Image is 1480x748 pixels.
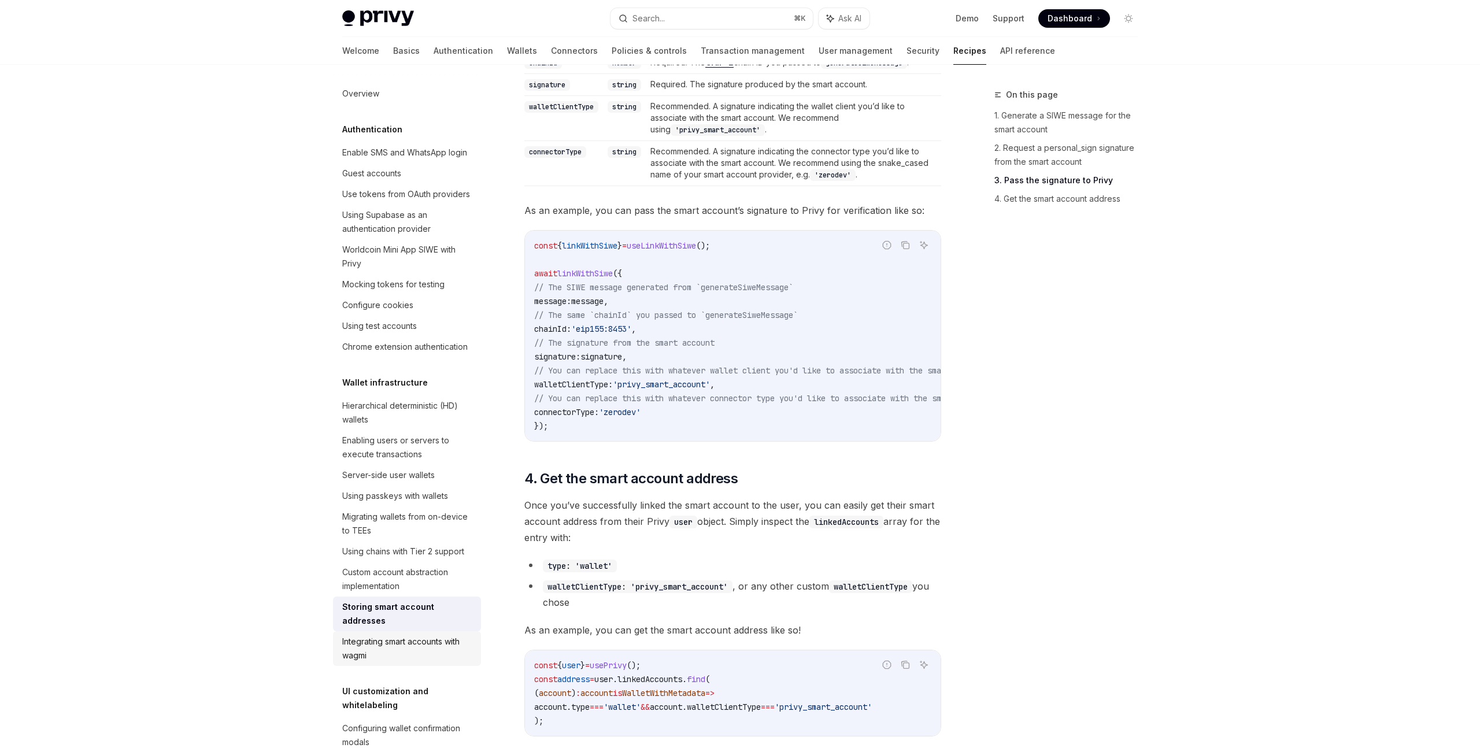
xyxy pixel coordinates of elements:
span: && [641,702,650,712]
span: } [580,660,585,671]
div: Using passkeys with wallets [342,489,448,503]
span: ({ [613,268,622,279]
a: Server-side user wallets [333,465,481,486]
span: message [571,296,604,306]
code: walletClientType [829,580,912,593]
a: Chrome extension authentication [333,336,481,357]
span: 'zerodev' [599,407,641,417]
span: }); [534,421,548,431]
div: Use tokens from OAuth providers [342,187,470,201]
a: Authentication [434,37,493,65]
span: useLinkWithSiwe [627,240,696,251]
div: Overview [342,87,379,101]
a: Hierarchical deterministic (HD) wallets [333,395,481,430]
a: 4. Get the smart account address [994,190,1147,208]
a: 1. Generate a SIWE message for the smart account [994,106,1147,139]
a: Enable SMS and WhatsApp login [333,142,481,163]
div: Using chains with Tier 2 support [342,545,464,558]
td: Recommended. A signature indicating the connector type you’d like to associate with the smart acc... [646,141,941,186]
span: type [571,702,590,712]
span: account [539,688,571,698]
li: , or any other custom you chose [524,578,941,610]
span: const [534,660,557,671]
h5: Authentication [342,123,402,136]
a: Integrating smart accounts with wagmi [333,631,481,666]
span: account [650,702,682,712]
a: API reference [1000,37,1055,65]
h5: Wallet infrastructure [342,376,428,390]
div: Worldcoin Mini App SIWE with Privy [342,243,474,271]
button: Ask AI [916,238,931,253]
a: Using test accounts [333,316,481,336]
span: 'wallet' [604,702,641,712]
a: Demo [956,13,979,24]
span: 'eip155:8453' [571,324,631,334]
a: Using passkeys with wallets [333,486,481,506]
span: (); [627,660,641,671]
span: ( [705,674,710,684]
span: , [604,296,608,306]
span: // The same `chainId` you passed to `generateSiweMessage` [534,310,798,320]
div: Migrating wallets from on-device to TEEs [342,510,474,538]
span: address [557,674,590,684]
code: type: 'wallet' [543,560,617,572]
span: WalletWithMetadata [622,688,705,698]
div: Enable SMS and WhatsApp login [342,146,467,160]
span: ) [571,688,576,698]
div: Chrome extension authentication [342,340,468,354]
span: As an example, you can pass the smart account’s signature to Privy for verification like so: [524,202,941,219]
span: ( [534,688,539,698]
span: // You can replace this with whatever connector type you'd like to associate with the smart account [534,393,992,403]
code: user [669,516,697,528]
button: Ask AI [916,657,931,672]
td: Recommended. A signature indicating the wallet client you’d like to associate with the smart acco... [646,96,941,141]
code: string [608,79,641,91]
span: user [562,660,580,671]
code: linkedAccounts [809,516,883,528]
span: (); [696,240,710,251]
a: Support [993,13,1024,24]
div: Storing smart account addresses [342,600,474,628]
span: 'privy_smart_account' [613,379,710,390]
span: , [710,379,715,390]
span: Ask AI [838,13,861,24]
span: linkWithSiwe [562,240,617,251]
a: Enabling users or servers to execute transactions [333,430,481,465]
div: Using test accounts [342,319,417,333]
span: await [534,268,557,279]
a: Configure cookies [333,295,481,316]
div: Integrating smart accounts with wagmi [342,635,474,662]
a: 3. Pass the signature to Privy [994,171,1147,190]
code: 'privy_smart_account' [671,124,765,136]
span: walletClientType: [534,379,613,390]
code: string [608,101,641,113]
span: ); [534,716,543,726]
span: , [622,351,627,362]
a: Dashboard [1038,9,1110,28]
button: Search...⌘K [610,8,813,29]
span: find [687,674,705,684]
a: Custom account abstraction implementation [333,562,481,597]
a: Policies & controls [612,37,687,65]
div: Custom account abstraction implementation [342,565,474,593]
a: User management [819,37,893,65]
span: As an example, you can get the smart account address like so! [524,622,941,638]
button: Ask AI [819,8,869,29]
span: connectorType: [534,407,599,417]
span: => [705,688,715,698]
span: walletClientType [687,702,761,712]
a: Guest accounts [333,163,481,184]
a: Recipes [953,37,986,65]
a: Connectors [551,37,598,65]
span: , [631,324,636,334]
a: Using Supabase as an authentication provider [333,205,481,239]
span: account [534,702,567,712]
code: 'zerodev' [810,169,856,181]
code: signature [524,79,570,91]
a: Welcome [342,37,379,65]
button: Copy the contents from the code block [898,238,913,253]
span: . [682,702,687,712]
span: { [557,240,562,251]
span: = [622,240,627,251]
div: Enabling users or servers to execute transactions [342,434,474,461]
